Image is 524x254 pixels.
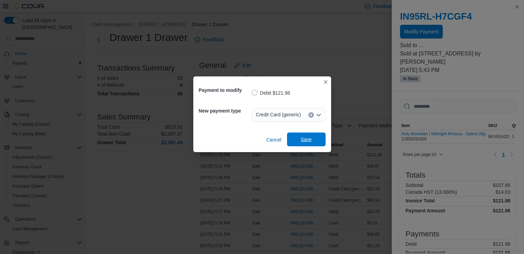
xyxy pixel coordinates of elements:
span: Save [301,136,312,143]
span: Cancel [266,136,281,143]
h5: Payment to modify [199,83,250,97]
h5: New payment type [199,104,250,118]
button: Open list of options [316,112,321,118]
label: Debit $121.98 [252,89,290,97]
button: Cancel [264,133,284,147]
button: Closes this modal window [321,78,330,86]
button: Save [287,133,326,146]
button: Clear input [308,112,314,118]
span: Credit Card (generic) [256,110,301,119]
